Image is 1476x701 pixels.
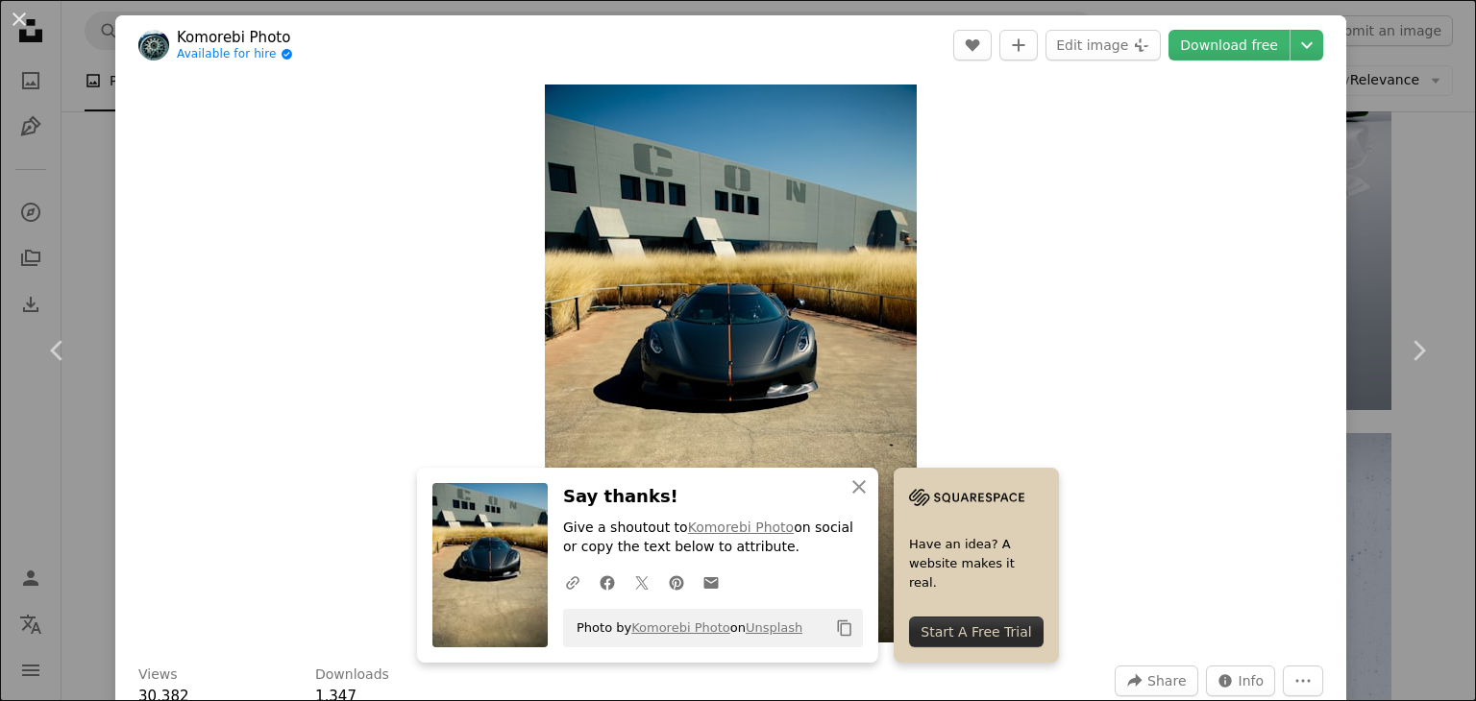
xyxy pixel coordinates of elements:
a: Download free [1168,30,1290,60]
button: Choose download size [1291,30,1323,60]
span: Have an idea? A website makes it real. [909,535,1044,592]
a: Share over email [694,563,728,601]
button: Copy to clipboard [828,612,861,644]
a: Share on Twitter [625,563,659,601]
h3: Say thanks! [563,483,863,511]
img: A black sports car parked in front of a building [545,85,917,642]
a: Komorebi Photo [177,28,293,47]
span: Info [1239,666,1265,695]
a: Share on Pinterest [659,563,694,601]
span: Share [1147,666,1186,695]
a: Komorebi Photo [631,620,730,635]
button: Zoom in on this image [545,85,917,642]
img: file-1705255347840-230a6ab5bca9image [909,483,1024,512]
button: Add to Collection [999,30,1038,60]
button: Edit image [1045,30,1161,60]
a: Komorebi Photo [688,520,794,535]
a: Next [1361,258,1476,443]
button: Like [953,30,992,60]
div: Start A Free Trial [909,616,1044,647]
p: Give a shoutout to on social or copy the text below to attribute. [563,519,863,557]
h3: Views [138,665,178,685]
button: Share this image [1115,665,1197,696]
img: Go to Komorebi Photo's profile [138,30,169,60]
button: Stats about this image [1206,665,1276,696]
a: Share on Facebook [590,563,625,601]
a: Available for hire [177,47,293,62]
a: Have an idea? A website makes it real.Start A Free Trial [894,468,1059,663]
a: Unsplash [746,620,802,635]
button: More Actions [1283,665,1323,696]
h3: Downloads [315,665,389,685]
span: Photo by on [567,613,802,643]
